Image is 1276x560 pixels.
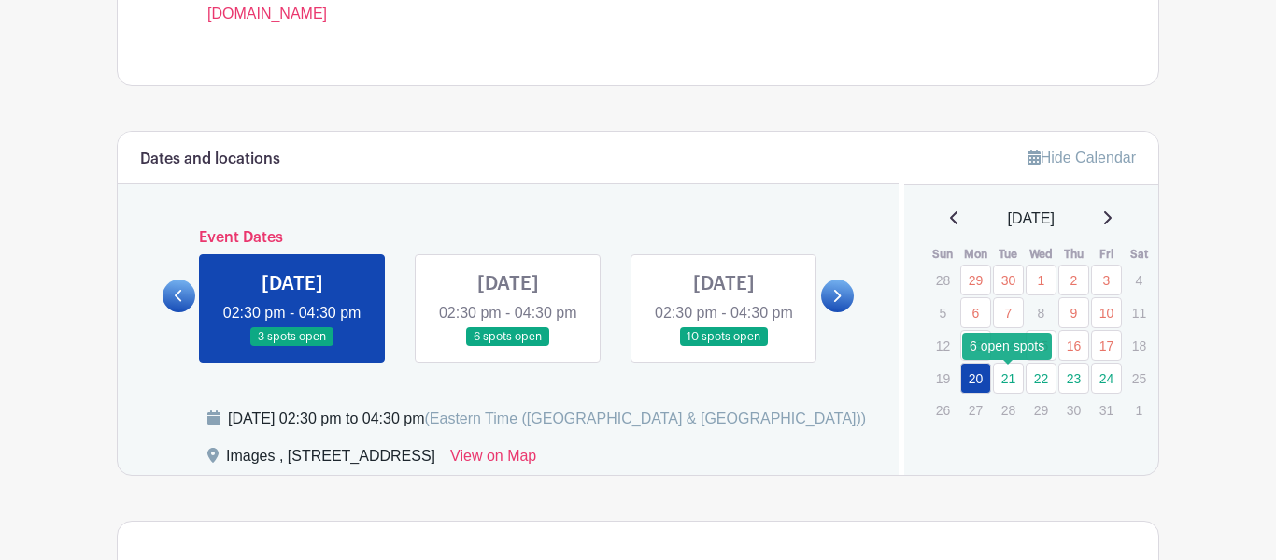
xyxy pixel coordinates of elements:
p: 4 [1124,266,1155,294]
p: 28 [928,266,958,294]
a: 20 [960,363,991,394]
a: 2 [1058,265,1089,295]
p: 11 [1124,298,1155,327]
span: [DATE] [1008,208,1055,230]
th: Mon [959,245,992,264]
th: Sun [927,245,959,264]
a: 17 [1091,330,1122,361]
a: [DOMAIN_NAME] [207,6,327,22]
span: (Eastern Time ([GEOGRAPHIC_DATA] & [GEOGRAPHIC_DATA])) [424,410,866,426]
a: 7 [993,297,1024,328]
a: 3 [1091,265,1122,295]
th: Thu [1057,245,1090,264]
p: 31 [1091,395,1122,424]
div: Images , [STREET_ADDRESS] [226,445,435,475]
th: Tue [992,245,1025,264]
h6: Event Dates [195,229,821,247]
p: 29 [1026,395,1056,424]
th: Sat [1123,245,1155,264]
div: [DATE] 02:30 pm to 04:30 pm [228,408,866,430]
p: 26 [928,395,958,424]
a: 22 [1026,363,1056,394]
a: 6 [960,297,991,328]
p: 19 [928,364,958,393]
div: 6 open spots [962,333,1052,360]
a: 23 [1058,363,1089,394]
a: 29 [960,265,991,295]
a: 10 [1091,297,1122,328]
a: 13 [960,330,991,361]
p: 25 [1124,364,1155,393]
p: 12 [928,331,958,360]
h6: Dates and locations [140,151,280,168]
th: Wed [1025,245,1057,264]
p: 27 [960,395,991,424]
a: 9 [1058,297,1089,328]
a: 16 [1058,330,1089,361]
a: 30 [993,265,1024,295]
p: 30 [1058,395,1089,424]
a: 1 [1026,265,1056,295]
p: 18 [1124,331,1155,360]
p: 8 [1026,298,1056,327]
p: 5 [928,298,958,327]
th: Fri [1090,245,1123,264]
a: 24 [1091,363,1122,394]
a: View on Map [450,445,536,475]
a: 21 [993,363,1024,394]
a: Hide Calendar [1028,150,1136,165]
p: 1 [1124,395,1155,424]
p: 28 [993,395,1024,424]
